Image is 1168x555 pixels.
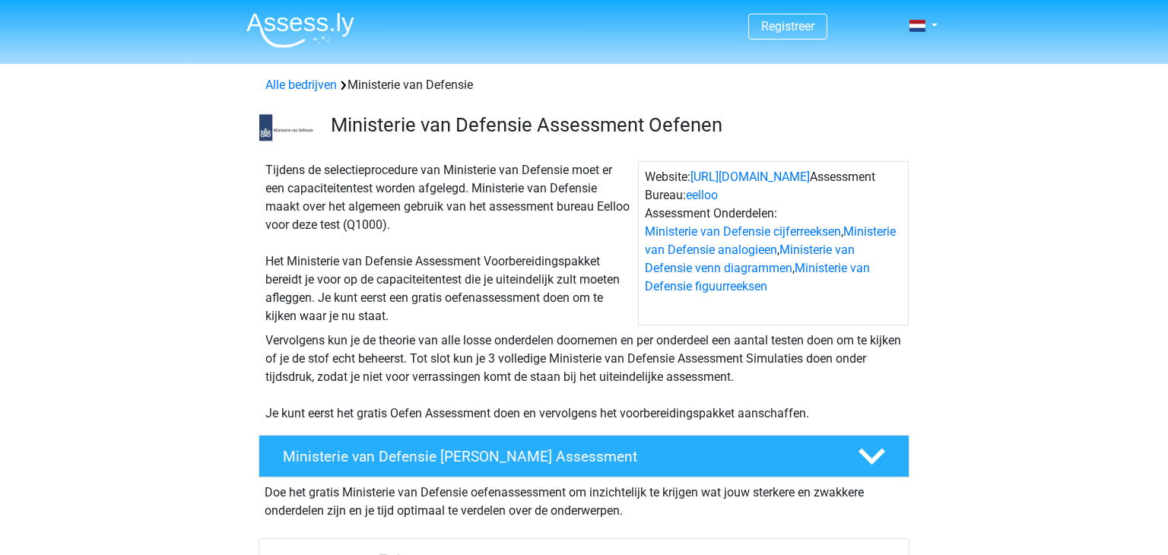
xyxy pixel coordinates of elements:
img: Assessly [246,12,354,48]
a: Ministerie van Defensie [PERSON_NAME] Assessment [252,435,916,477]
div: Website: Assessment Bureau: Assessment Onderdelen: , , , [638,161,909,325]
a: [URL][DOMAIN_NAME] [690,170,810,184]
div: Doe het gratis Ministerie van Defensie oefenassessment om inzichtelijk te krijgen wat jouw sterke... [259,477,909,520]
div: Tijdens de selectieprocedure van Ministerie van Defensie moet er een capaciteitentest worden afge... [259,161,638,325]
a: Registreer [761,19,814,33]
h4: Ministerie van Defensie [PERSON_NAME] Assessment [283,448,833,465]
h3: Ministerie van Defensie Assessment Oefenen [331,113,897,137]
div: Vervolgens kun je de theorie van alle losse onderdelen doornemen en per onderdeel een aantal test... [259,331,909,423]
a: eelloo [686,188,718,202]
a: Ministerie van Defensie cijferreeksen [645,224,841,239]
a: Alle bedrijven [265,78,337,92]
div: Ministerie van Defensie [259,76,909,94]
